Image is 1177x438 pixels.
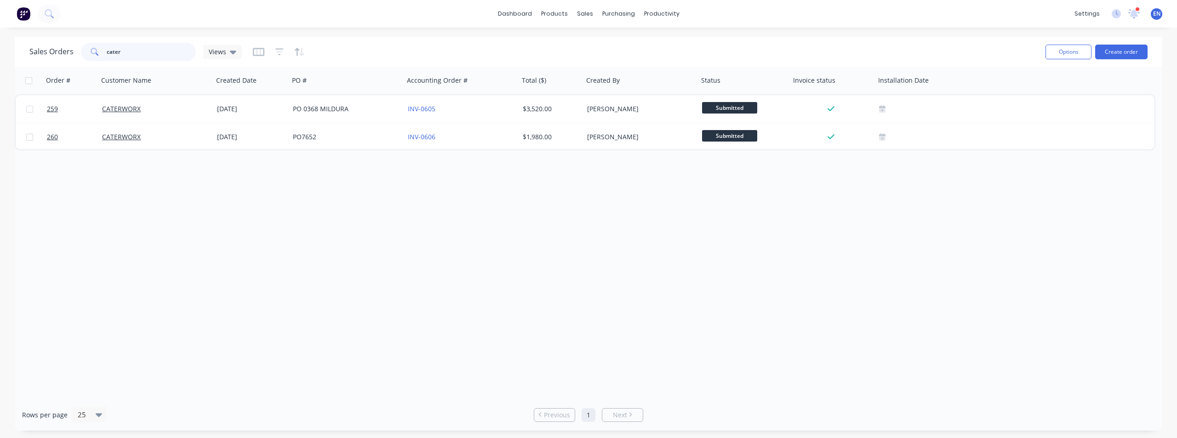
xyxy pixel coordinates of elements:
a: INV-0605 [408,104,435,113]
a: Page 1 is your current page [582,408,595,422]
div: PO # [292,76,307,85]
div: products [537,7,572,21]
span: Submitted [702,102,757,114]
span: Previous [544,410,570,420]
div: Invoice status [793,76,835,85]
button: Create order [1095,45,1148,59]
a: Previous page [534,410,575,420]
a: Next page [602,410,643,420]
h1: Sales Orders [29,47,74,56]
span: 260 [47,132,58,142]
div: Installation Date [878,76,929,85]
div: productivity [640,7,684,21]
div: PO 0368 MILDURA [293,104,395,114]
div: Order # [46,76,70,85]
div: settings [1070,7,1104,21]
a: 259 [47,95,102,123]
button: Options [1046,45,1091,59]
a: CATERWORX [102,104,141,113]
div: [DATE] [217,104,286,114]
div: [PERSON_NAME] [587,104,689,114]
div: Total ($) [522,76,546,85]
div: Accounting Order # [407,76,468,85]
span: Views [209,47,226,57]
img: Factory [17,7,30,21]
div: Customer Name [101,76,151,85]
span: Rows per page [22,410,68,420]
div: [DATE] [217,132,286,142]
ul: Pagination [530,408,647,422]
input: Search... [107,43,196,61]
div: Status [701,76,720,85]
div: PO7652 [293,132,395,142]
div: purchasing [598,7,640,21]
div: Created By [586,76,620,85]
a: 260 [47,123,102,151]
div: sales [572,7,598,21]
span: EN [1153,10,1160,18]
div: [PERSON_NAME] [587,132,689,142]
span: Next [613,410,627,420]
div: $3,520.00 [523,104,577,114]
span: 259 [47,104,58,114]
div: Created Date [216,76,257,85]
a: CATERWORX [102,132,141,141]
a: INV-0606 [408,132,435,141]
span: Submitted [702,130,757,142]
a: dashboard [493,7,537,21]
div: $1,980.00 [523,132,577,142]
